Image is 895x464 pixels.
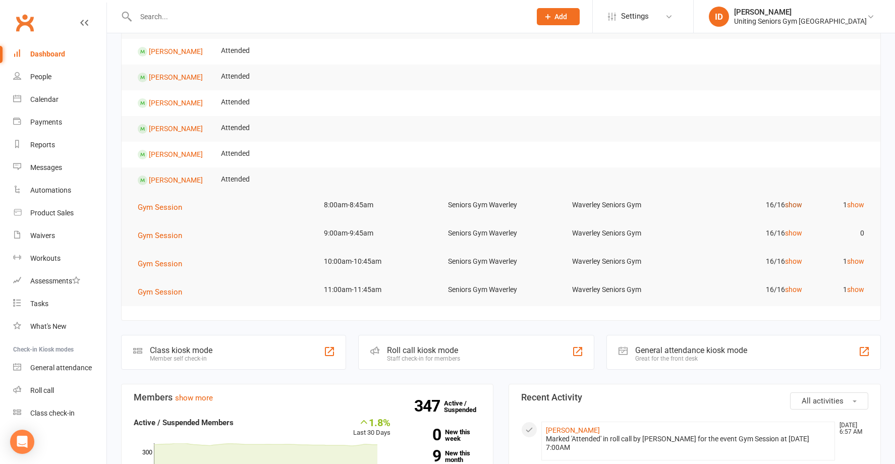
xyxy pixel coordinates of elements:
[790,392,868,410] button: All activities
[353,417,390,438] div: Last 30 Days
[687,193,811,217] td: 16/16
[134,418,234,427] strong: Active / Suspended Members
[212,142,259,165] td: Attended
[811,278,873,302] td: 1
[30,231,55,240] div: Waivers
[133,10,524,24] input: Search...
[212,65,259,88] td: Attended
[563,193,687,217] td: Waverley Seniors Gym
[734,8,867,17] div: [PERSON_NAME]
[406,448,441,463] strong: 9
[30,163,62,171] div: Messages
[30,364,92,372] div: General attendance
[13,402,106,425] a: Class kiosk mode
[785,257,802,265] a: show
[138,229,189,242] button: Gym Session
[387,345,460,355] div: Roll call kiosk mode
[138,287,182,297] span: Gym Session
[563,250,687,273] td: Waverley Seniors Gym
[439,193,563,217] td: Seniors Gym Waverley
[13,66,106,88] a: People
[30,50,65,58] div: Dashboard
[149,73,203,81] a: [PERSON_NAME]
[13,315,106,338] a: What's New
[802,396,844,405] span: All activities
[687,278,811,302] td: 16/16
[439,250,563,273] td: Seniors Gym Waverley
[439,221,563,245] td: Seniors Gym Waverley
[175,393,213,402] a: show more
[150,355,212,362] div: Member self check-in
[315,250,439,273] td: 10:00am-10:45am
[734,17,867,26] div: Uniting Seniors Gym [GEOGRAPHIC_DATA]
[811,221,873,245] td: 0
[212,116,259,140] td: Attended
[546,426,600,434] a: [PERSON_NAME]
[709,7,729,27] div: ID
[315,221,439,245] td: 9:00am-9:45am
[635,345,747,355] div: General attendance kiosk mode
[537,8,580,25] button: Add
[30,409,75,417] div: Class check-in
[785,285,802,294] a: show
[521,392,868,402] h3: Recent Activity
[546,435,830,452] div: Marked 'Attended' in roll call by [PERSON_NAME] for the event Gym Session at [DATE] 7:00AM
[406,427,441,442] strong: 0
[138,231,182,240] span: Gym Session
[149,47,203,55] a: [PERSON_NAME]
[847,285,864,294] a: show
[212,39,259,63] td: Attended
[30,95,59,103] div: Calendar
[10,430,34,454] div: Open Intercom Messenger
[13,179,106,202] a: Automations
[30,386,54,394] div: Roll call
[439,278,563,302] td: Seniors Gym Waverley
[635,355,747,362] div: Great for the front desk
[138,259,182,268] span: Gym Session
[13,379,106,402] a: Roll call
[13,293,106,315] a: Tasks
[13,156,106,179] a: Messages
[315,278,439,302] td: 11:00am-11:45am
[847,201,864,209] a: show
[30,300,48,308] div: Tasks
[13,247,106,270] a: Workouts
[30,186,71,194] div: Automations
[687,221,811,245] td: 16/16
[149,99,203,107] a: [PERSON_NAME]
[811,193,873,217] td: 1
[811,250,873,273] td: 1
[30,322,67,330] div: What's New
[13,357,106,379] a: General attendance kiosk mode
[13,111,106,134] a: Payments
[30,254,61,262] div: Workouts
[149,150,203,158] a: [PERSON_NAME]
[563,278,687,302] td: Waverley Seniors Gym
[847,257,864,265] a: show
[315,193,439,217] td: 8:00am-8:45am
[13,134,106,156] a: Reports
[149,125,203,133] a: [PERSON_NAME]
[13,43,106,66] a: Dashboard
[12,10,37,35] a: Clubworx
[406,429,481,442] a: 0New this week
[785,201,802,209] a: show
[30,277,80,285] div: Assessments
[387,355,460,362] div: Staff check-in for members
[134,392,481,402] h3: Members
[30,118,62,126] div: Payments
[13,88,106,111] a: Calendar
[687,250,811,273] td: 16/16
[353,417,390,428] div: 1.8%
[406,450,481,463] a: 9New this month
[30,209,74,217] div: Product Sales
[13,270,106,293] a: Assessments
[212,167,259,191] td: Attended
[138,201,189,213] button: Gym Session
[13,224,106,247] a: Waivers
[554,13,567,21] span: Add
[150,345,212,355] div: Class kiosk mode
[444,392,488,421] a: 347Active / Suspended
[414,398,444,414] strong: 347
[138,203,182,212] span: Gym Session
